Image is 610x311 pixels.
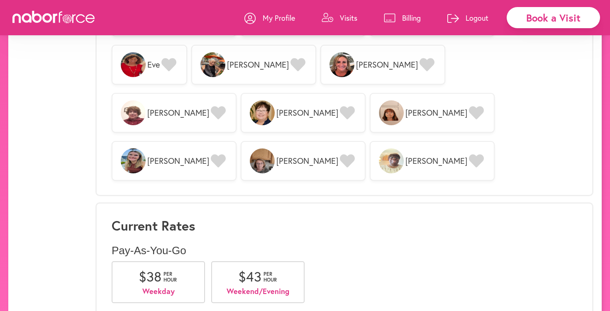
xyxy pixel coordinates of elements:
span: $ 38 [139,267,161,285]
img: l9sln5dsRUCf0pUncBH3 [250,148,275,173]
span: [PERSON_NAME] [147,108,209,118]
img: H7GKwdnhSouY4WrE3Pic [379,148,404,173]
img: CtM8PFD2QmyF9YeoaANG [200,52,225,77]
h3: Current Rates [112,218,577,233]
span: per hour [264,271,278,283]
span: [PERSON_NAME] [405,108,467,118]
span: Eve [147,60,160,70]
span: [PERSON_NAME] [227,60,289,70]
a: Billing [384,5,421,30]
img: rhmPvewQSi57Wk4FijVN [329,52,354,77]
a: Visits [322,5,357,30]
span: per hour [163,271,178,283]
p: Weekend/Evening [224,287,291,296]
span: [PERSON_NAME] [356,60,418,70]
img: 4nHxUCQSPqEHHTqcOrSY [379,100,404,125]
span: [PERSON_NAME] [276,108,338,118]
span: [PERSON_NAME] [405,156,467,166]
p: Logout [466,13,488,23]
p: Billing [402,13,421,23]
img: kX4U5DeiRsWS1PWYfCCb [121,148,146,173]
img: zMAjYhLRhaR23RHzk8HA [121,52,146,77]
p: My Profile [263,13,295,23]
p: Weekday [125,287,192,296]
span: [PERSON_NAME] [276,156,338,166]
img: EKjWZyTSSlYMI3bW4vMY [250,100,275,125]
p: Visits [340,13,357,23]
a: Logout [447,5,488,30]
a: My Profile [244,5,295,30]
span: [PERSON_NAME] [147,156,209,166]
div: Book a Visit [507,7,600,28]
img: Aayoyul0TU2PAibq0S9q [121,100,146,125]
p: Pay-As-You-Go [112,244,577,257]
span: $ 43 [238,267,261,285]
